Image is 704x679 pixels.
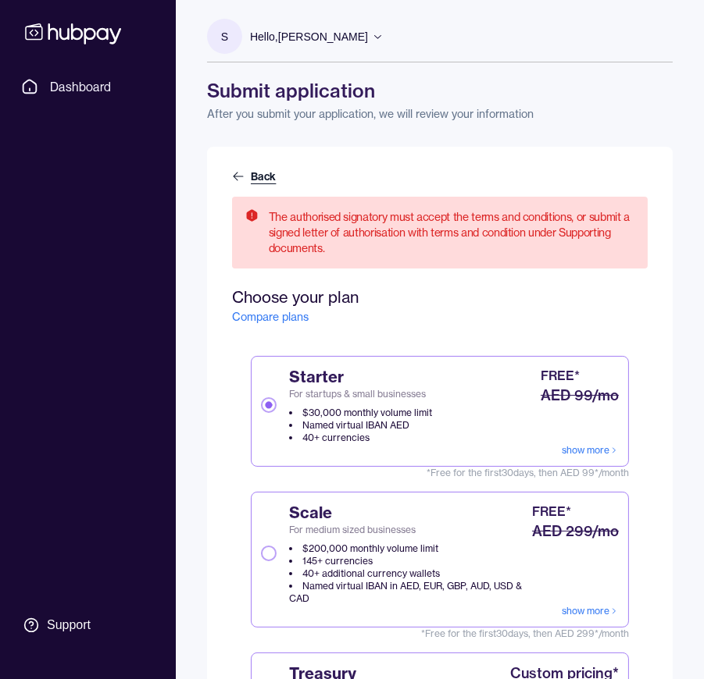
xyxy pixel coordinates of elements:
[47,617,91,634] div: Support
[562,605,619,617] a: show more
[232,169,279,184] a: Back
[289,388,432,400] span: For startups & small businesses
[541,366,580,385] div: FREE*
[289,419,432,432] li: Named virtual IBAN AED
[541,385,619,407] div: AED 99/mo
[289,580,529,605] li: Named virtual IBAN in AED, EUR, GBP, AUD, USD & CAD
[289,524,529,536] span: For medium sized businesses
[261,397,277,413] button: StarterFor startups & small businesses$30,000 monthly volume limitNamed virtual IBAN AED40+ curre...
[207,78,673,103] h1: Submit application
[232,287,648,307] h2: Choose your plan
[289,432,432,444] li: 40+ currencies
[289,502,529,524] span: Scale
[532,502,571,521] div: FREE*
[289,407,432,419] li: $30,000 monthly volume limit
[221,28,228,45] p: S
[207,106,673,122] p: After you submit your application, we will review your information
[16,609,160,642] a: Support
[289,567,529,580] li: 40+ additional currency wallets
[232,310,309,324] a: Compare plans
[289,366,432,388] span: Starter
[250,28,368,45] p: Hello, [PERSON_NAME]
[562,444,619,457] a: show more
[16,73,160,101] a: Dashboard
[50,77,112,96] span: Dashboard
[261,546,277,561] button: ScaleFor medium sized businesses$200,000 monthly volume limit145+ currencies40+ additional curren...
[289,542,529,555] li: $200,000 monthly volume limit
[289,555,529,567] li: 145+ currencies
[251,627,629,640] span: *Free for the first 30 days, then AED 299*/month
[532,521,619,542] div: AED 299/mo
[251,467,629,479] span: *Free for the first 30 days, then AED 99*/month
[269,209,635,256] h5: The authorised signatory must accept the terms and conditions, or submit a signed letter of autho...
